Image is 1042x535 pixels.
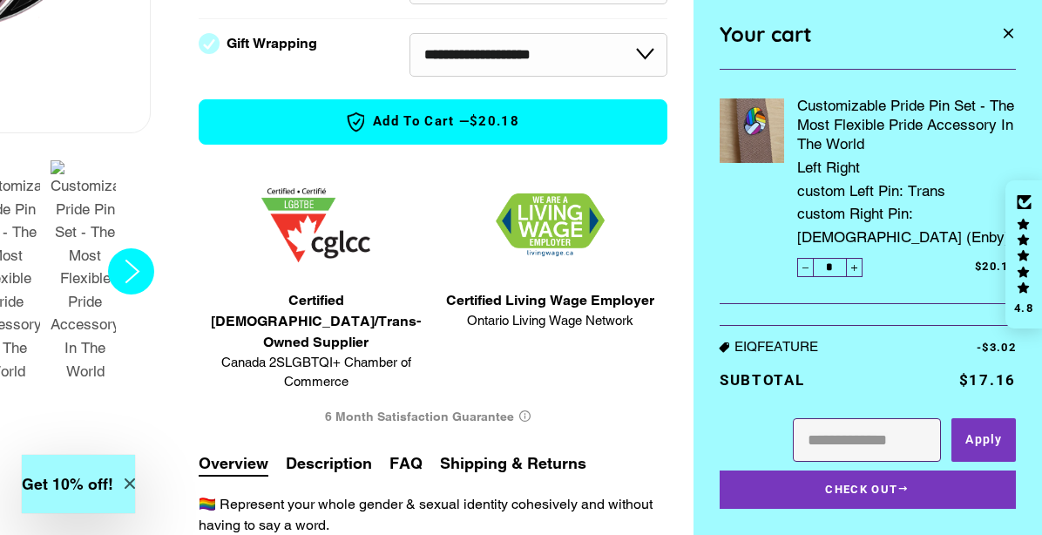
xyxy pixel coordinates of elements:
div: 4.8 [1013,302,1034,314]
input: quantity [797,258,863,277]
button: Overview [199,451,268,477]
span: Canada 2SLGBTQI+ Chamber of Commerce [207,353,424,392]
p: $17.16 [917,369,1016,392]
button: 5 / 9 [45,159,125,390]
span: Ontario Living Wage Network [446,311,654,331]
button: Reduce item quantity by one [797,258,814,277]
button: Add to Cart —$20.18 [199,99,667,145]
div: 6 Month Satisfaction Guarantee [199,401,667,433]
button: Check Out [720,471,1016,509]
span: $20.18 [906,258,1016,275]
div: Your cart [720,13,966,56]
a: Customizable Pride Pin Set - The Most Flexible Pride Accessory In The World [797,96,1016,153]
p: Subtotal [720,369,917,392]
span: EIQFEATURE [720,339,917,356]
button: Next slide [103,159,159,390]
img: 1705457225.png [261,188,370,262]
button: Apply [951,418,1016,462]
span: Add to Cart — [226,111,640,133]
button: Shipping & Returns [440,451,586,475]
img: 1706832627.png [496,193,605,257]
label: Gift Wrapping [227,36,317,51]
div: Click to open Judge.me floating reviews tab [1005,180,1042,328]
span: -$3.02 [917,339,1016,356]
span: Certified Living Wage Employer [446,290,654,311]
img: Customizable Pride Pin Set - The Most Flexible Pride Accessory In The World [51,160,119,383]
span: $20.18 [470,112,519,131]
span: Left Right [797,153,1016,179]
img: Customizable Pride Pin Set - The Most Flexible Pride Accessory In The World [720,98,784,163]
span: Certified [DEMOGRAPHIC_DATA]/Trans-Owned Supplier [207,290,424,353]
span: custom Left Pin: Trans [797,179,1016,203]
button: FAQ [389,451,423,475]
button: Increase item quantity by one [846,258,863,277]
span: custom Right Pin: [DEMOGRAPHIC_DATA] (Enby) [797,202,1016,248]
button: Description [286,451,372,475]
